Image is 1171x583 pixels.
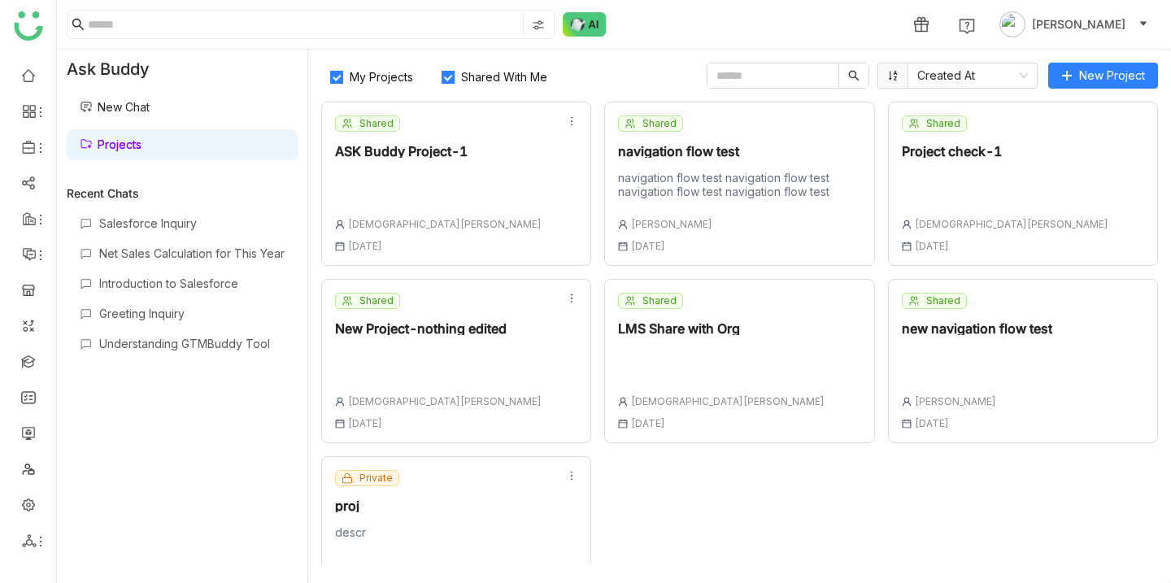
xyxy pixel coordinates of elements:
[631,218,712,230] span: [PERSON_NAME]
[642,294,677,308] span: Shared
[642,116,677,131] span: Shared
[99,246,285,260] div: Net Sales Calculation for This Year
[631,417,665,429] span: [DATE]
[335,499,429,512] div: proj
[99,216,285,230] div: Salesforce Inquiry
[335,525,429,548] div: descr
[996,11,1151,37] button: [PERSON_NAME]
[915,240,949,252] span: [DATE]
[99,307,285,320] div: Greeting Inquiry
[926,116,960,131] span: Shared
[999,11,1025,37] img: avatar
[343,70,420,84] span: My Projects
[618,145,860,158] div: navigation flow test
[348,395,542,407] span: [DEMOGRAPHIC_DATA][PERSON_NAME]
[915,218,1108,230] span: [DEMOGRAPHIC_DATA][PERSON_NAME]
[99,337,285,350] div: Understanding GTMBuddy Tool
[455,70,554,84] span: Shared With Me
[99,276,285,290] div: Introduction to Salesforce
[359,471,393,485] span: Private
[1032,15,1125,33] span: [PERSON_NAME]
[618,171,860,198] div: navigation flow test navigation flow test navigation flow test navigation flow test
[80,137,141,151] a: Projects
[902,145,1108,158] div: Project check-1
[348,218,542,230] span: [DEMOGRAPHIC_DATA][PERSON_NAME]
[14,11,43,41] img: logo
[532,19,545,32] img: search-type.svg
[67,186,298,200] div: Recent Chats
[359,116,394,131] span: Shared
[902,322,1052,335] div: new navigation flow test
[1048,63,1158,89] button: New Project
[618,322,825,335] div: LMS Share with Org
[631,395,825,407] span: [DEMOGRAPHIC_DATA][PERSON_NAME]
[335,322,542,335] div: New Project-nothing edited
[1079,67,1145,85] span: New Project
[80,100,150,114] a: New Chat
[348,417,382,429] span: [DATE]
[915,417,949,429] span: [DATE]
[959,18,975,34] img: help.svg
[359,294,394,308] span: Shared
[917,63,1028,88] nz-select-item: Created At
[348,240,382,252] span: [DATE]
[57,50,307,89] div: Ask Buddy
[915,395,996,407] span: [PERSON_NAME]
[335,145,542,158] div: ASK Buddy Project-1
[563,12,607,37] img: ask-buddy-normal.svg
[631,240,665,252] span: [DATE]
[926,294,960,308] span: Shared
